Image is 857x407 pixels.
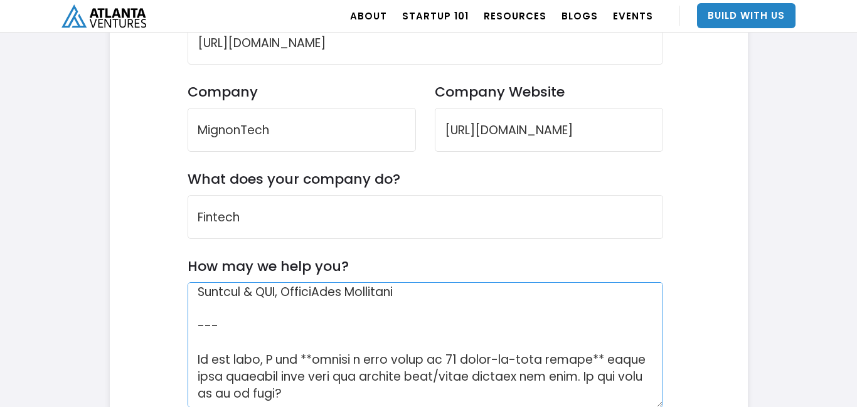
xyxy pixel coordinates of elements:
a: Build With Us [697,3,796,28]
label: Company Website [435,83,663,100]
label: Company [188,83,416,100]
label: What does your company do? [188,171,400,188]
input: LinkedIn [188,21,663,65]
input: Company Website [435,108,663,152]
input: Company Name [188,108,416,152]
input: Company Description [188,195,663,239]
label: How may we help you? [188,258,349,275]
